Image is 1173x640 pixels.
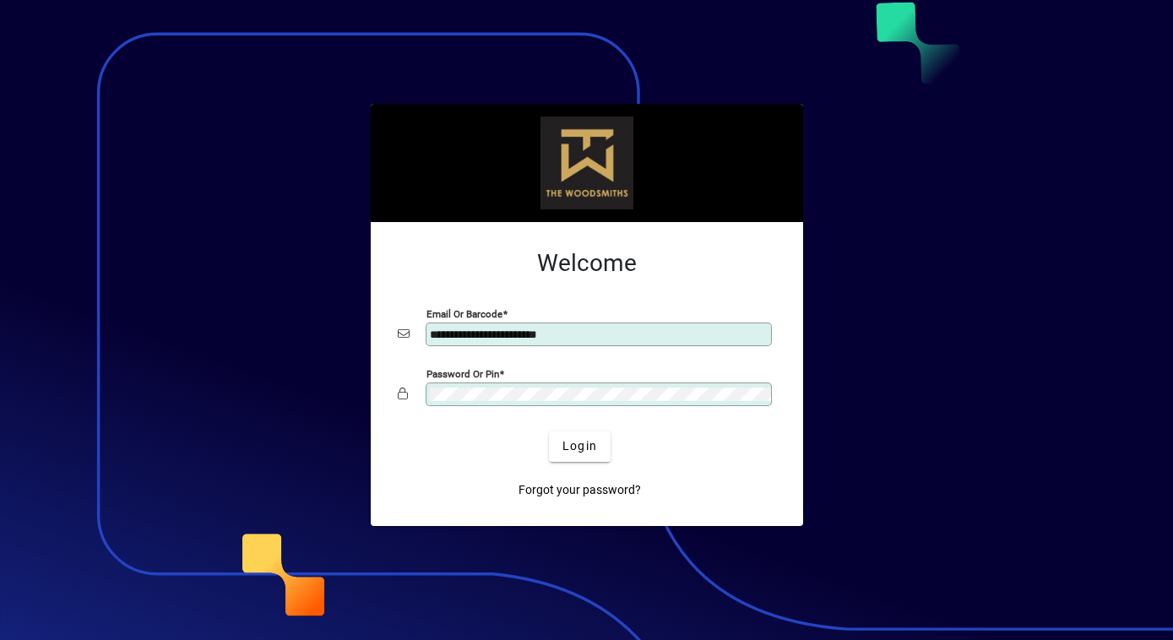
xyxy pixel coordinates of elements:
span: Login [562,437,597,455]
button: Login [549,431,611,462]
h2: Welcome [398,249,776,278]
a: Forgot your password? [512,475,648,506]
mat-label: Password or Pin [426,367,499,379]
mat-label: Email or Barcode [426,307,502,319]
span: Forgot your password? [519,481,641,499]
